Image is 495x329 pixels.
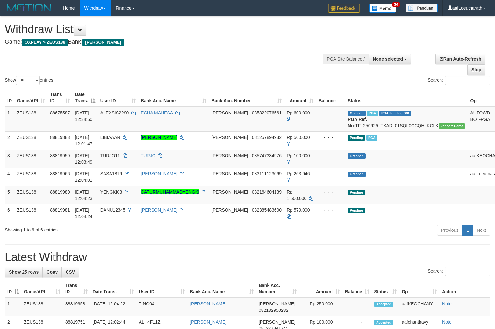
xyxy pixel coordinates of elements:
[374,302,393,307] span: Accepted
[467,64,485,75] a: Stop
[141,189,199,194] a: CATURMUHAMMADYENGKI
[141,208,177,213] a: [PERSON_NAME]
[445,76,490,85] input: Search:
[348,153,366,159] span: Grabbed
[14,204,47,222] td: ZEUS138
[14,168,47,186] td: ZEUS138
[212,189,248,194] span: [PERSON_NAME]
[138,89,209,107] th: Bank Acc. Name: activate to sort column ascending
[259,308,288,313] span: Copy 082132950232 to clipboard
[428,76,490,85] label: Search:
[319,189,343,195] div: - - -
[100,189,122,194] span: YENGKI03
[5,224,202,233] div: Showing 1 to 6 of 6 entries
[72,89,97,107] th: Date Trans.: activate to sort column descending
[47,269,58,274] span: Copy
[399,280,440,298] th: Op: activate to sort column ascending
[287,189,306,201] span: Rp 1.500.000
[61,267,79,277] a: CSV
[50,171,70,176] span: 88819966
[259,301,295,306] span: [PERSON_NAME]
[5,280,21,298] th: ID: activate to sort column descending
[287,153,310,158] span: Rp 100.000
[373,56,403,62] span: None selected
[374,320,393,325] span: Accepted
[319,110,343,116] div: - - -
[50,189,70,194] span: 88819980
[399,298,440,316] td: aafKEOCHANY
[100,208,126,213] span: DANU12345
[440,280,490,298] th: Action
[66,269,75,274] span: CSV
[90,298,136,316] td: [DATE] 12:04:22
[252,153,282,158] span: Copy 085747334976 to clipboard
[75,208,92,219] span: [DATE] 12:04:24
[284,89,316,107] th: Amount: activate to sort column ascending
[75,171,92,183] span: [DATE] 12:04:01
[100,135,120,140] span: LIBIAAAN
[100,110,129,115] span: ALEXSIS2290
[63,280,90,298] th: Trans ID: activate to sort column ascending
[328,4,360,13] img: Feedback.jpg
[5,3,53,13] img: MOTION_logo.png
[348,172,366,177] span: Grabbed
[141,135,177,140] a: [PERSON_NAME]
[287,208,310,213] span: Rp 579.000
[473,225,490,236] a: Next
[50,153,70,158] span: 88819959
[75,110,92,122] span: [DATE] 12:34:50
[259,319,295,325] span: [PERSON_NAME]
[342,298,372,316] td: -
[348,135,365,141] span: Pending
[212,153,248,158] span: [PERSON_NAME]
[14,150,47,168] td: ZEUS138
[379,111,411,116] span: PGA Pending
[14,131,47,150] td: ZEUS138
[252,208,282,213] span: Copy 082385483600 to clipboard
[50,135,70,140] span: 88819883
[5,298,21,316] td: 1
[98,89,138,107] th: User ID: activate to sort column ascending
[14,186,47,204] td: ZEUS138
[287,110,310,115] span: Rp 600.000
[190,319,226,325] a: [PERSON_NAME]
[392,2,400,7] span: 34
[252,110,282,115] span: Copy 085822076561 to clipboard
[299,280,342,298] th: Amount: activate to sort column ascending
[47,89,72,107] th: Trans ID: activate to sort column ascending
[5,39,324,45] h4: Game: Bank:
[5,186,14,204] td: 5
[63,298,90,316] td: 88819958
[50,110,70,115] span: 88675587
[287,135,310,140] span: Rp 560.000
[42,267,62,277] a: Copy
[252,135,282,140] span: Copy 081257894932 to clipboard
[5,204,14,222] td: 6
[100,171,122,176] span: SASA1819
[9,269,39,274] span: Show 25 rows
[21,280,63,298] th: Game/API: activate to sort column ascending
[348,111,366,116] span: Grabbed
[50,208,70,213] span: 88819981
[345,107,468,132] td: TF_250929_TXADL01SQL0CCQHLKCLK
[141,153,156,158] a: TURJO
[5,131,14,150] td: 2
[5,251,490,264] h1: Latest Withdraw
[82,39,124,46] span: [PERSON_NAME]
[319,134,343,141] div: - - -
[209,89,284,107] th: Bank Acc. Number: activate to sort column ascending
[437,225,463,236] a: Previous
[75,153,92,164] span: [DATE] 12:03:49
[442,301,452,306] a: Note
[372,280,399,298] th: Status: activate to sort column ascending
[319,207,343,213] div: - - -
[366,135,377,141] span: Marked by aafpengsreynich
[367,111,378,116] span: Marked by aafpengsreynich
[14,107,47,132] td: ZEUS138
[187,280,256,298] th: Bank Acc. Name: activate to sort column ascending
[21,298,63,316] td: ZEUS138
[212,135,248,140] span: [PERSON_NAME]
[406,4,438,12] img: panduan.png
[136,298,187,316] td: TING04
[428,267,490,276] label: Search:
